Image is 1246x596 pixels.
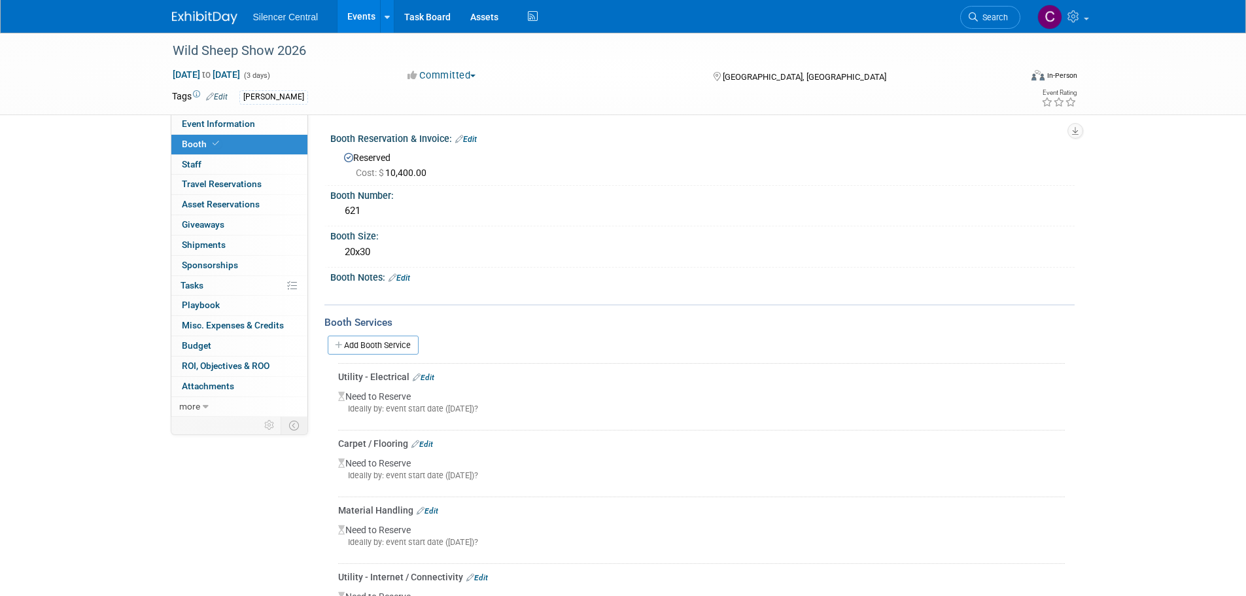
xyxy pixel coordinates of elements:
a: Budget [171,336,307,356]
div: 20x30 [340,242,1065,262]
div: Ideally by: event start date ([DATE])? [338,470,1065,482]
a: Shipments [171,236,307,255]
span: Cost: $ [356,167,385,178]
span: ROI, Objectives & ROO [182,360,269,371]
span: Playbook [182,300,220,310]
a: Sponsorships [171,256,307,275]
span: Asset Reservations [182,199,260,209]
div: Need to Reserve [338,383,1065,425]
div: Booth Notes: [330,268,1075,285]
a: Misc. Expenses & Credits [171,316,307,336]
div: In-Person [1047,71,1077,80]
span: to [200,69,213,80]
a: Staff [171,155,307,175]
div: Booth Number: [330,186,1075,202]
a: Attachments [171,377,307,396]
span: Silencer Central [253,12,319,22]
div: Utility - Internet / Connectivity [338,570,1065,584]
td: Tags [172,90,228,105]
img: ExhibitDay [172,11,237,24]
img: Cade Cox [1037,5,1062,29]
a: Travel Reservations [171,175,307,194]
a: Search [960,6,1020,29]
span: Sponsorships [182,260,238,270]
div: Need to Reserve [338,450,1065,492]
span: Search [978,12,1008,22]
a: Asset Reservations [171,195,307,215]
span: Attachments [182,381,234,391]
a: ROI, Objectives & ROO [171,357,307,376]
div: Ideally by: event start date ([DATE])? [338,403,1065,415]
a: Edit [455,135,477,144]
div: [PERSON_NAME] [239,90,308,104]
span: 10,400.00 [356,167,432,178]
span: Misc. Expenses & Credits [182,320,284,330]
i: Booth reservation complete [213,140,219,147]
img: Format-Inperson.png [1031,70,1045,80]
button: Committed [403,69,481,82]
div: Wild Sheep Show 2026 [168,39,1001,63]
a: Playbook [171,296,307,315]
span: more [179,401,200,412]
a: Giveaways [171,215,307,235]
span: Event Information [182,118,255,129]
div: Material Handling [338,504,1065,517]
a: Edit [413,373,434,382]
span: Giveaways [182,219,224,230]
span: Shipments [182,239,226,250]
span: (3 days) [243,71,270,80]
div: Booth Reservation & Invoice: [330,129,1075,146]
span: [DATE] [DATE] [172,69,241,80]
div: 621 [340,201,1065,221]
a: Edit [206,92,228,101]
div: Need to Reserve [338,517,1065,559]
a: Event Information [171,114,307,134]
div: Event Format [943,68,1078,88]
a: Booth [171,135,307,154]
td: Toggle Event Tabs [281,417,307,434]
td: Personalize Event Tab Strip [258,417,281,434]
div: Booth Services [324,315,1075,330]
a: more [171,397,307,417]
span: Tasks [181,280,203,290]
div: Booth Size: [330,226,1075,243]
a: Edit [411,440,433,449]
div: Utility - Electrical [338,370,1065,383]
a: Tasks [171,276,307,296]
div: Carpet / Flooring [338,437,1065,450]
div: Ideally by: event start date ([DATE])? [338,536,1065,548]
div: Event Rating [1041,90,1077,96]
a: Edit [417,506,438,516]
div: Reserved [340,148,1065,179]
span: Booth [182,139,222,149]
span: Budget [182,340,211,351]
span: [GEOGRAPHIC_DATA], [GEOGRAPHIC_DATA] [723,72,886,82]
a: Edit [466,573,488,582]
a: Edit [389,273,410,283]
span: Travel Reservations [182,179,262,189]
a: Add Booth Service [328,336,419,355]
span: Staff [182,159,201,169]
